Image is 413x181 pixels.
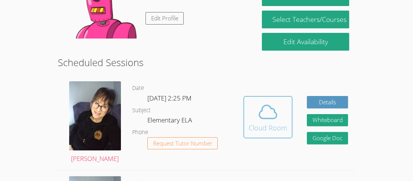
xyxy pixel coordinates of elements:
button: Cloud Room [243,96,292,138]
button: Request Tutor Number [147,137,218,150]
a: Edit Availability [262,33,349,51]
div: Cloud Room [249,122,287,133]
a: Select Teachers/Courses [262,11,349,28]
dt: Phone [132,128,148,137]
a: Details [307,96,348,108]
a: Edit Profile [145,12,184,25]
span: Request Tutor Number [153,141,212,146]
img: avatar.png [69,81,121,150]
dd: Elementary ELA [147,115,193,128]
span: [DATE] 2:25 PM [147,94,192,102]
a: [PERSON_NAME] [69,81,121,164]
dt: Date [132,84,144,93]
a: Google Doc [307,132,348,144]
button: Whiteboard [307,114,348,127]
dt: Subject [132,106,151,115]
h2: Scheduled Sessions [58,55,355,70]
